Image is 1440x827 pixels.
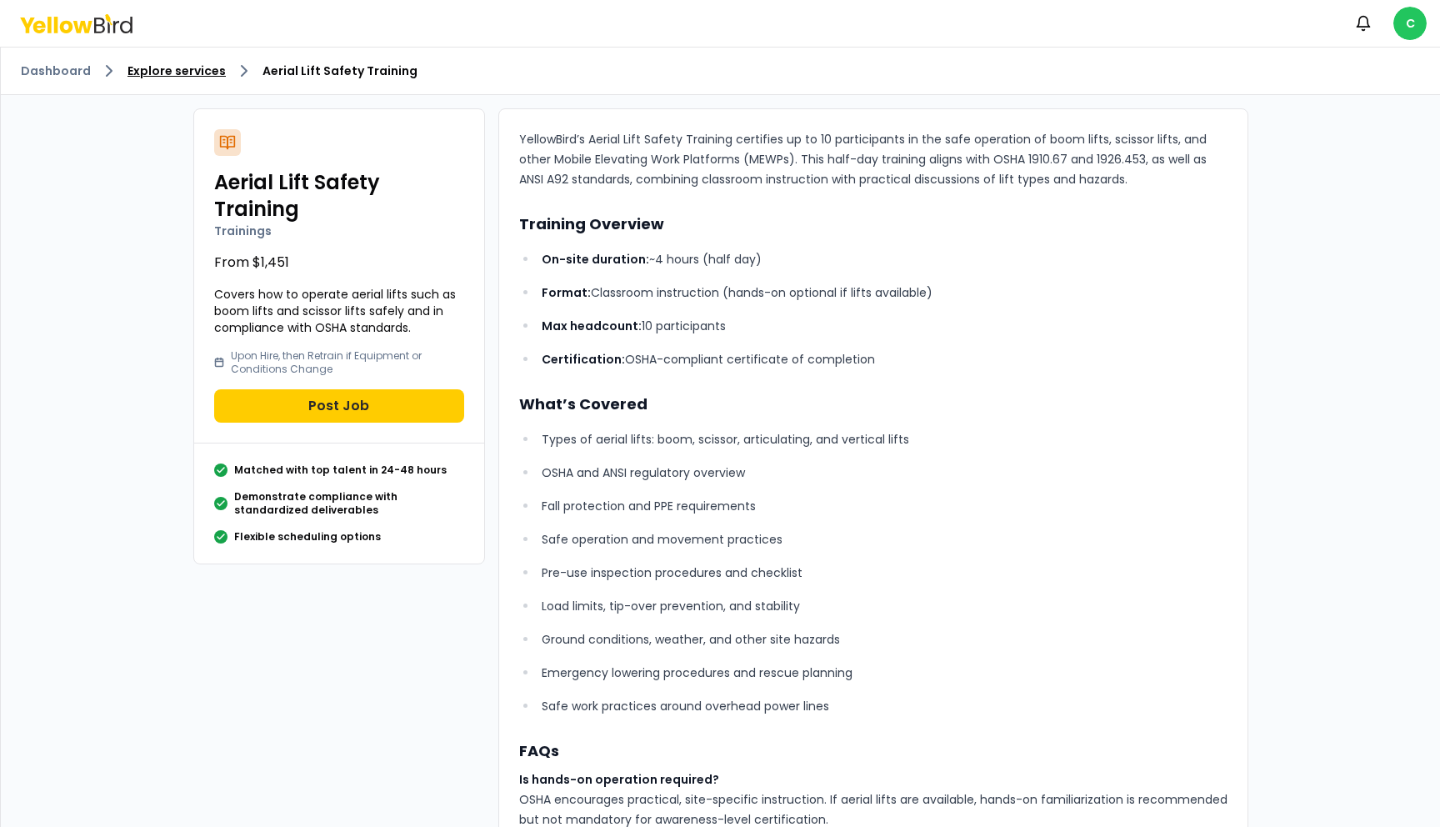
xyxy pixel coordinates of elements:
button: Post Job [214,389,464,423]
p: Ground conditions, weather, and other site hazards [542,629,1227,649]
strong: Training Overview [519,213,664,234]
span: C [1393,7,1427,40]
p: Fall protection and PPE requirements [542,496,1227,516]
a: Dashboard [21,63,91,79]
p: Covers how to operate aerial lifts such as boom lifts and scissor lifts safely and in compliance ... [214,286,464,336]
p: Matched with top talent in 24-48 hours [234,464,447,477]
strong: What’s Covered [519,393,647,414]
p: Pre-use inspection procedures and checklist [542,563,1227,583]
p: Classroom instruction (hands-on optional if lifts available) [542,283,1227,303]
p: YellowBird’s Aerial Lift Safety Training certifies up to 10 participants in the safe operation of... [519,129,1227,189]
p: Flexible scheduling options [234,530,381,544]
a: Explore services [127,63,226,79]
span: Aerial Lift Safety Training [262,63,417,79]
p: Safe work practices around overhead power lines [542,696,1227,716]
h2: Aerial Lift Safety Training [214,169,464,223]
strong: Certification: [542,351,625,368]
p: Load limits, tip-over prevention, and stability [542,596,1227,616]
p: Types of aerial lifts: boom, scissor, articulating, and vertical lifts [542,429,1227,449]
nav: breadcrumb [21,61,1420,81]
p: Upon Hire, then Retrain if Equipment or Conditions Change [231,349,463,376]
p: Demonstrate compliance with standardized deliverables [234,490,464,517]
strong: FAQs [519,740,559,761]
p: OSHA-compliant certificate of completion [542,349,1227,369]
strong: On-site duration: [542,251,649,268]
strong: Format: [542,284,591,301]
p: 10 participants [542,316,1227,336]
p: From $1,451 [214,253,464,273]
p: OSHA and ANSI regulatory overview [542,463,1227,483]
p: ~4 hours (half day) [542,249,1227,269]
p: Emergency lowering procedures and rescue planning [542,663,1227,683]
p: Safe operation and movement practices [542,529,1227,549]
strong: Max headcount: [542,318,642,334]
strong: Is hands-on operation required? [519,771,719,788]
p: Trainings [214,223,464,239]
